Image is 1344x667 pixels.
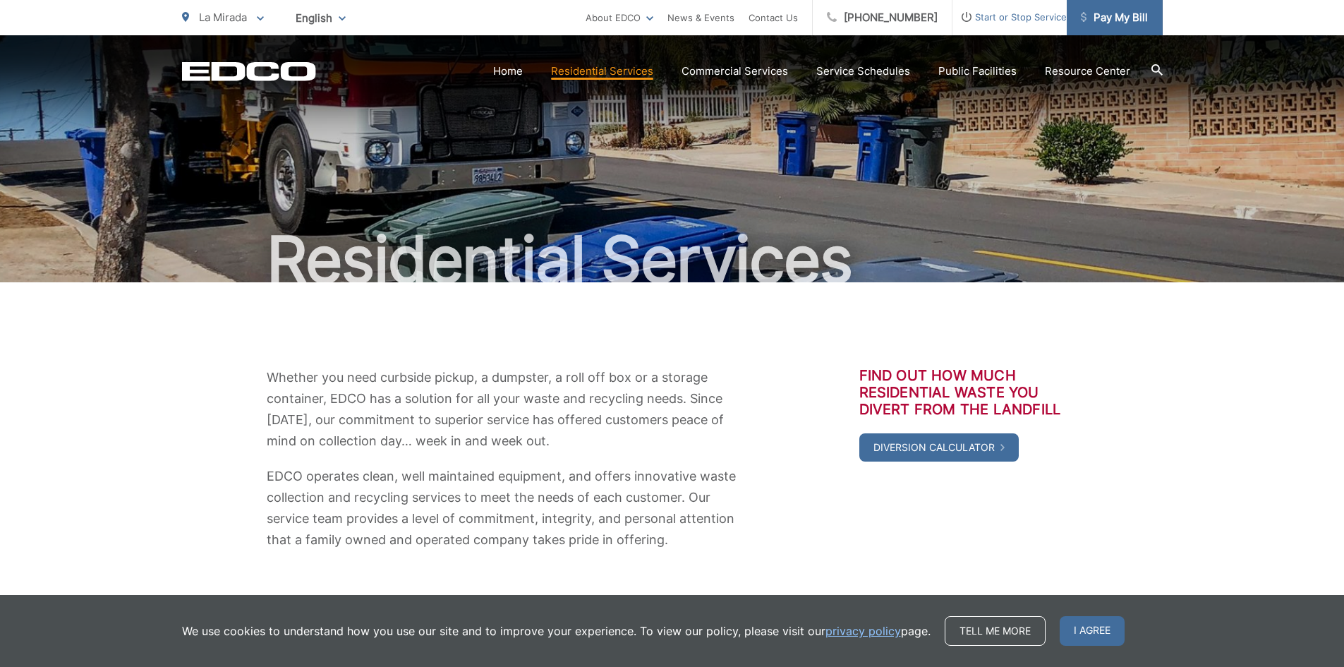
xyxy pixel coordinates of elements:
[551,63,653,80] a: Residential Services
[682,63,788,80] a: Commercial Services
[749,9,798,26] a: Contact Us
[285,6,356,30] span: English
[586,9,653,26] a: About EDCO
[859,433,1019,462] a: Diversion Calculator
[1081,9,1148,26] span: Pay My Bill
[825,623,901,639] a: privacy policy
[859,367,1078,418] h3: Find out how much residential waste you divert from the landfill
[945,616,1046,646] a: Tell me more
[1060,616,1125,646] span: I agree
[182,61,316,81] a: EDCD logo. Return to the homepage.
[182,224,1163,295] h1: Residential Services
[493,63,523,80] a: Home
[667,9,734,26] a: News & Events
[938,63,1017,80] a: Public Facilities
[267,367,739,452] p: Whether you need curbside pickup, a dumpster, a roll off box or a storage container, EDCO has a s...
[199,11,247,24] span: La Mirada
[816,63,910,80] a: Service Schedules
[267,466,739,551] p: EDCO operates clean, well maintained equipment, and offers innovative waste collection and recycl...
[182,623,931,639] p: We use cookies to understand how you use our site and to improve your experience. To view our pol...
[1045,63,1130,80] a: Resource Center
